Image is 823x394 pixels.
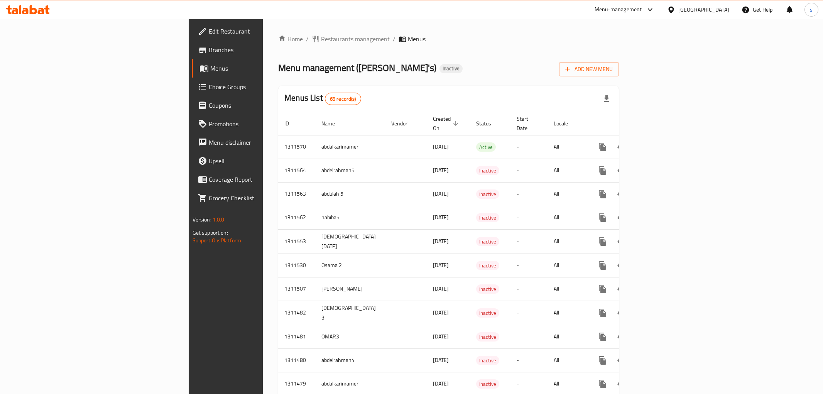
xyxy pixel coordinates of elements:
span: Inactive [476,213,499,222]
span: [DATE] [433,165,449,175]
td: - [510,159,548,182]
td: - [510,325,548,348]
span: Start Date [517,114,538,133]
span: 1.0.0 [213,215,225,225]
div: Export file [597,90,616,108]
span: Restaurants management [321,34,390,44]
a: Support.OpsPlatform [193,235,242,245]
span: [DATE] [433,379,449,389]
span: Edit Restaurant [209,27,320,36]
h2: Menus List [284,92,361,105]
span: Vendor [391,119,417,128]
td: All [548,135,587,159]
td: abdelrahman4 [315,348,385,372]
span: [DATE] [433,308,449,318]
button: Change Status [612,375,630,393]
span: Promotions [209,119,320,129]
td: All [548,206,587,229]
button: more [593,328,612,346]
span: Menus [408,34,426,44]
button: more [593,185,612,203]
li: / [393,34,395,44]
td: All [548,277,587,301]
div: Inactive [476,189,499,199]
a: Menu disclaimer [192,133,326,152]
span: Choice Groups [209,82,320,91]
td: All [548,325,587,348]
td: [DEMOGRAPHIC_DATA] 3 [315,301,385,325]
td: OMAR3 [315,325,385,348]
a: Edit Restaurant [192,22,326,41]
button: more [593,280,612,298]
nav: breadcrumb [278,34,619,44]
span: Created On [433,114,461,133]
div: Inactive [476,379,499,389]
td: All [548,182,587,206]
span: [DATE] [433,142,449,152]
td: All [548,254,587,277]
span: Upsell [209,156,320,166]
div: Inactive [476,284,499,294]
span: Inactive [439,65,463,72]
span: Active [476,143,496,152]
span: [DATE] [433,284,449,294]
div: Inactive [439,64,463,73]
a: Restaurants management [312,34,390,44]
button: more [593,208,612,227]
span: Grocery Checklist [209,193,320,203]
button: Change Status [612,185,630,203]
span: Locale [554,119,578,128]
span: Inactive [476,237,499,246]
a: Menus [192,59,326,78]
span: [DATE] [433,189,449,199]
td: All [548,159,587,182]
td: - [510,135,548,159]
td: habiba5 [315,206,385,229]
span: s [810,5,813,14]
button: more [593,375,612,393]
div: Total records count [325,93,361,105]
td: - [510,182,548,206]
div: Menu-management [595,5,642,14]
a: Choice Groups [192,78,326,96]
span: Add New Menu [565,64,613,74]
span: [DATE] [433,331,449,342]
span: Menu disclaimer [209,138,320,147]
button: Change Status [612,232,630,251]
button: Change Status [612,256,630,275]
a: Grocery Checklist [192,189,326,207]
span: Version: [193,215,211,225]
td: [PERSON_NAME] [315,277,385,301]
span: [DATE] [433,236,449,246]
td: All [548,348,587,372]
a: Coverage Report [192,170,326,189]
button: Add New Menu [559,62,619,76]
a: Promotions [192,115,326,133]
span: Name [321,119,345,128]
td: Osama 2 [315,254,385,277]
td: - [510,254,548,277]
a: Coupons [192,96,326,115]
td: - [510,277,548,301]
button: Change Status [612,208,630,227]
span: Get support on: [193,228,228,238]
span: Inactive [476,333,499,342]
span: Inactive [476,261,499,270]
span: Inactive [476,285,499,294]
span: Branches [209,45,320,54]
div: Active [476,142,496,152]
div: [GEOGRAPHIC_DATA] [678,5,729,14]
span: ID [284,119,299,128]
td: - [510,348,548,372]
span: [DATE] [433,355,449,365]
button: more [593,256,612,275]
button: more [593,232,612,251]
span: Inactive [476,309,499,318]
span: Coupons [209,101,320,110]
td: abdalkarimamer [315,135,385,159]
td: [DEMOGRAPHIC_DATA] [DATE] [315,229,385,254]
td: All [548,229,587,254]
